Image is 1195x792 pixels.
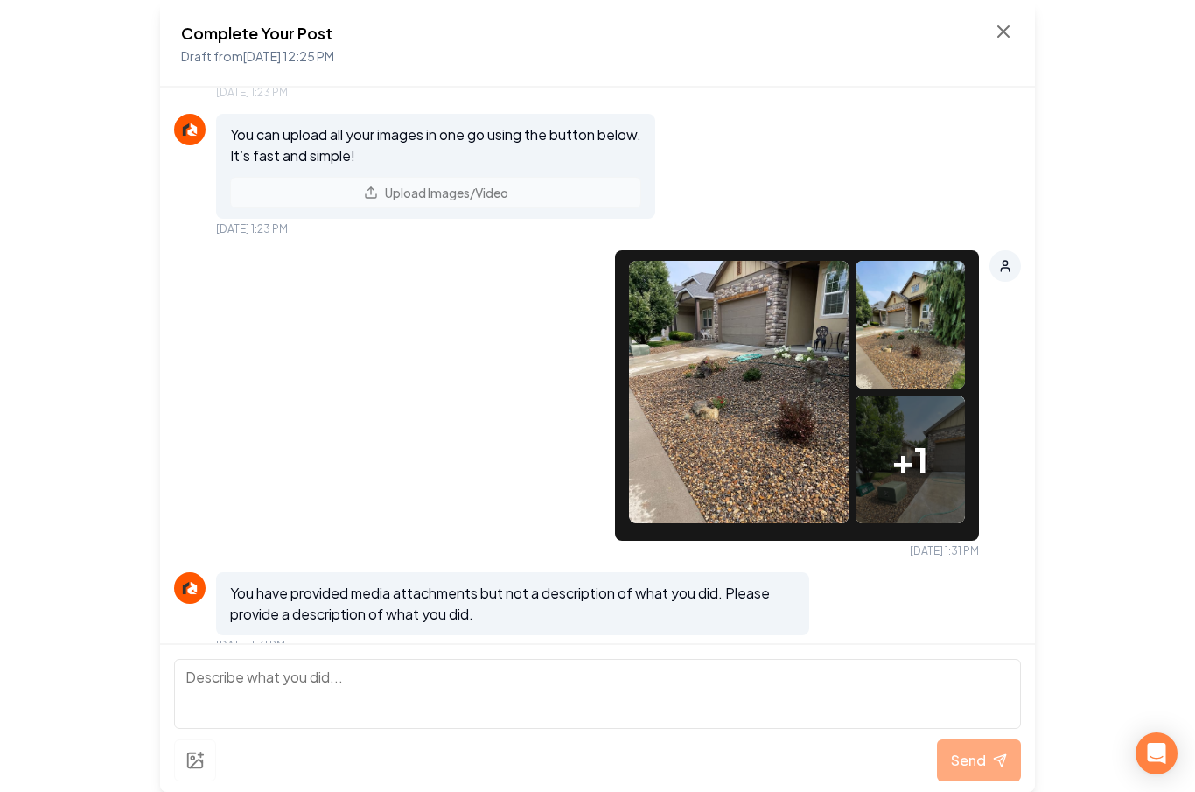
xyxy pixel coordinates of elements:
[891,433,928,486] span: + 1
[629,261,849,523] img: uploaded image
[230,583,795,625] p: You have provided media attachments but not a description of what you did. Please provide a descr...
[230,124,641,166] p: You can upload all your images in one go using the button below. It’s fast and simple!
[181,21,334,46] h2: Complete Your Post
[216,86,288,100] span: [DATE] 1:23 PM
[179,119,200,140] img: Rebolt Logo
[179,578,200,599] img: Rebolt Logo
[181,48,334,64] span: Draft from [DATE] 12:25 PM
[910,544,979,558] span: [DATE] 1:31 PM
[1136,732,1178,774] div: Open Intercom Messenger
[216,639,285,653] span: [DATE] 1:31 PM
[856,261,965,436] img: uploaded image
[216,222,288,236] span: [DATE] 1:23 PM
